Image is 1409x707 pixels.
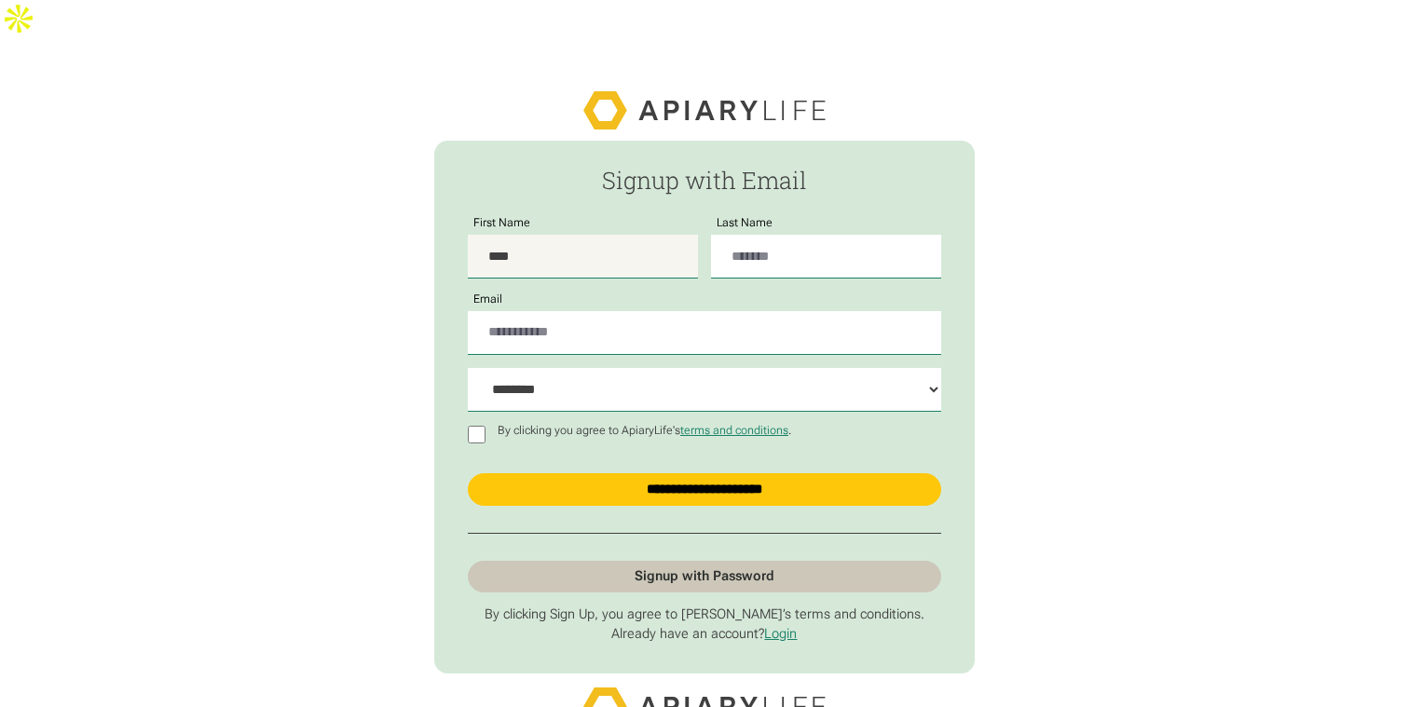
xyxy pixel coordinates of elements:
[468,561,940,593] a: Signup with Password
[493,425,798,438] p: By clicking you agree to ApiaryLife's .
[468,293,508,306] label: Email
[468,217,536,230] label: First Name
[711,217,778,230] label: Last Name
[468,168,940,194] h2: Signup with Email
[764,626,797,642] a: Login
[680,424,788,437] a: terms and conditions
[468,626,940,643] p: Already have an account?
[468,606,940,623] p: By clicking Sign Up, you agree to [PERSON_NAME]’s terms and conditions.
[434,141,974,673] form: Passwordless Signup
